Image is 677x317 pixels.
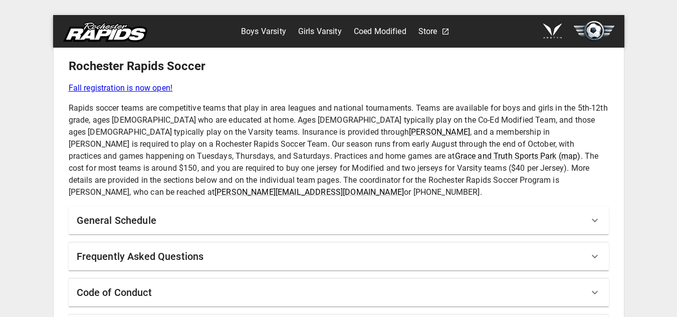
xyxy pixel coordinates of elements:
[69,58,609,74] h5: Rochester Rapids Soccer
[354,24,406,40] a: Coed Modified
[455,151,557,161] a: Grace and Truth Sports Park
[63,22,147,42] img: rapids.svg
[77,212,156,228] h6: General Schedule
[69,82,609,94] a: Fall registration is now open!
[559,151,581,161] a: (map)
[418,24,437,40] a: Store
[241,24,286,40] a: Boys Varsity
[69,242,609,270] div: Frequently Asked Questions
[69,102,609,198] p: Rapids soccer teams are competitive teams that play in area leagues and national tournaments. Tea...
[574,21,614,41] img: soccer.svg
[77,248,204,264] h6: Frequently Asked Questions
[543,24,562,39] img: aretyn.png
[298,24,342,40] a: Girls Varsity
[409,127,470,137] a: [PERSON_NAME]
[214,187,404,197] a: [PERSON_NAME][EMAIL_ADDRESS][DOMAIN_NAME]
[69,206,609,234] div: General Schedule
[77,284,152,300] h6: Code of Conduct
[69,278,609,306] div: Code of Conduct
